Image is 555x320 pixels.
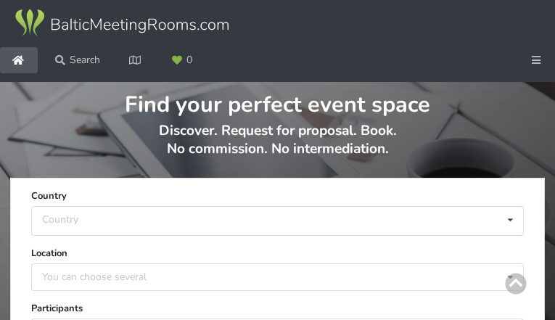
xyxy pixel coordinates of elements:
label: Participants [31,301,524,316]
h1: Find your perfect event space [10,82,545,119]
span: 0 [186,55,192,65]
img: Baltic Meeting Rooms [13,8,231,38]
div: Country [42,213,78,226]
div: You can choose several [38,268,179,285]
a: Search [45,47,110,73]
p: Discover. Request for proposal. Book. No commission. No intermediation. [10,122,545,172]
label: Location [31,246,524,260]
label: Country [31,189,524,203]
